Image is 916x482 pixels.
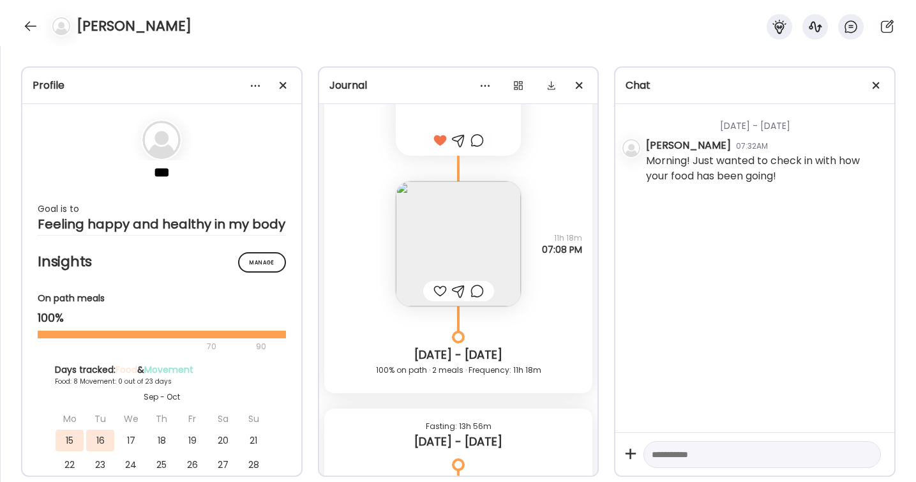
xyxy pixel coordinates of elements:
div: 25 [147,454,176,476]
div: [PERSON_NAME] [646,138,731,153]
div: 28 [239,454,267,476]
div: 15 [56,430,84,451]
div: 100% on path · 2 meals · Frequency: 11h 18m [334,363,583,378]
div: 26 [178,454,206,476]
div: 07:32AM [736,140,768,152]
div: 70 [38,339,252,354]
img: images%2FXCPDlGnWx9QfyCmOe080ZI2EizI3%2FvjhuahkhoWo2nXe5T74o%2FvH7TsMaohPMMQThgb6KA_240 [396,181,521,306]
div: Sa [209,408,237,430]
div: Su [239,408,267,430]
div: Days tracked: & [55,363,268,377]
span: Food [116,363,137,376]
div: We [117,408,145,430]
span: 11h 18m [542,232,582,244]
div: 16 [86,430,114,451]
div: 19 [178,430,206,451]
div: 18 [147,430,176,451]
img: bg-avatar-default.svg [622,139,640,157]
div: [DATE] - [DATE] [334,347,583,363]
div: Goal is to [38,201,286,216]
div: [DATE] - [DATE] [646,104,884,138]
div: 90 [255,339,267,354]
div: Sep - Oct [55,391,268,403]
div: 22 [56,454,84,476]
div: 20 [209,430,237,451]
div: Fasting: 13h 56m [334,419,583,434]
div: 17 [117,430,145,451]
div: Morning! Just wanted to check in with how your food has been going! [646,153,884,184]
div: 27 [209,454,237,476]
div: On path meals [38,292,286,305]
div: 21 [239,430,267,451]
div: Journal [329,78,588,93]
span: 07:08 PM [542,244,582,255]
div: 23 [86,454,114,476]
span: Movement [144,363,193,376]
div: 100% [38,310,286,326]
div: Mo [56,408,84,430]
h4: [PERSON_NAME] [77,16,191,36]
div: Manage [238,252,286,273]
img: bg-avatar-default.svg [52,17,70,35]
div: Feeling happy and healthy in my body [38,216,286,232]
div: Food: 8 Movement: 0 out of 23 days [55,377,268,386]
div: Fr [178,408,206,430]
div: [DATE] - [DATE] [334,434,583,449]
div: Profile [33,78,291,93]
img: bg-avatar-default.svg [142,121,181,159]
div: Chat [626,78,884,93]
div: 24 [117,454,145,476]
div: Tu [86,408,114,430]
div: Th [147,408,176,430]
h2: Insights [38,252,286,271]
